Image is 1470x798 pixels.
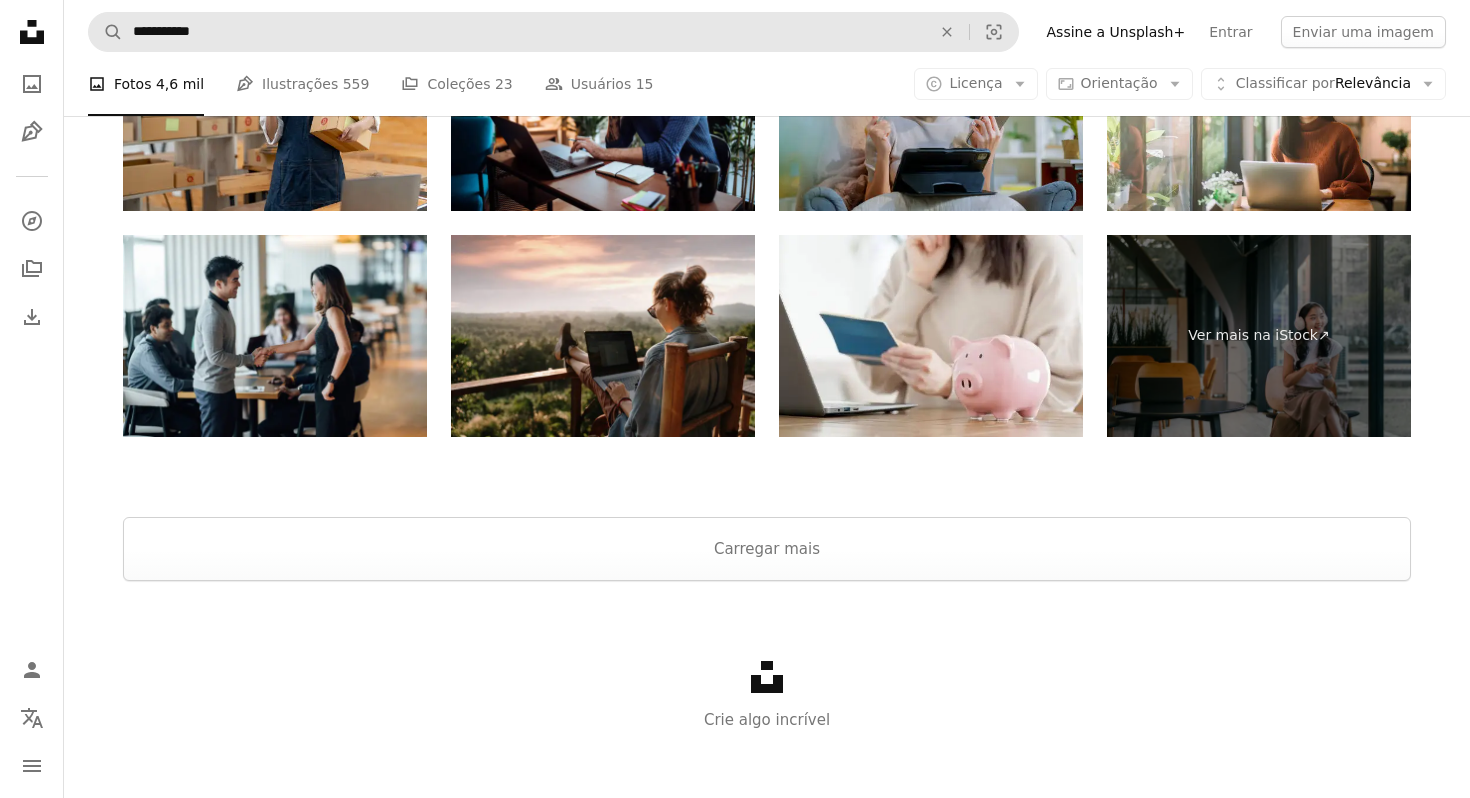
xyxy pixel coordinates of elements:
[12,112,52,152] a: Ilustrações
[914,68,1037,100] button: Licença
[88,12,1019,52] form: Pesquise conteúdo visual em todo o site
[545,52,654,116] a: Usuários 15
[925,13,969,51] button: Limpar
[12,698,52,738] button: Idioma
[949,75,1002,91] span: Licença
[12,64,52,104] a: Fotos
[64,708,1470,732] p: Crie algo incrível
[1035,16,1198,48] a: Assine a Unsplash+
[12,746,52,786] button: Menu
[1081,75,1158,91] span: Orientação
[779,235,1083,438] img: Uma mulher preocupada com o saldo da sua carteira bancária
[1236,74,1411,94] span: Relevância
[495,73,513,95] span: 23
[12,249,52,289] a: Coleções
[970,13,1018,51] button: Pesquisa visual
[451,235,755,438] img: Jovem empresária trabalhando no computador no café na rocha. Jovem desamparada trabalhando em um ...
[1201,68,1446,100] button: Classificar porRelevância
[12,297,52,337] a: Histórico de downloads
[1046,68,1193,100] button: Orientação
[343,73,370,95] span: 559
[1236,75,1335,91] span: Classificar por
[12,650,52,690] a: Entrar / Cadastrar-se
[236,52,369,116] a: Ilustrações 559
[1107,235,1411,438] a: Ver mais na iStock↗
[1197,16,1264,48] a: Entrar
[123,517,1411,581] button: Carregar mais
[89,13,123,51] button: Pesquise na Unsplash
[1281,16,1446,48] button: Enviar uma imagem
[636,73,654,95] span: 15
[12,201,52,241] a: Explorar
[123,235,427,438] img: We're going to become such a mighty force - Client and Advisor Business Partnership
[12,12,52,56] a: Início — Unsplash
[401,52,512,116] a: Coleções 23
